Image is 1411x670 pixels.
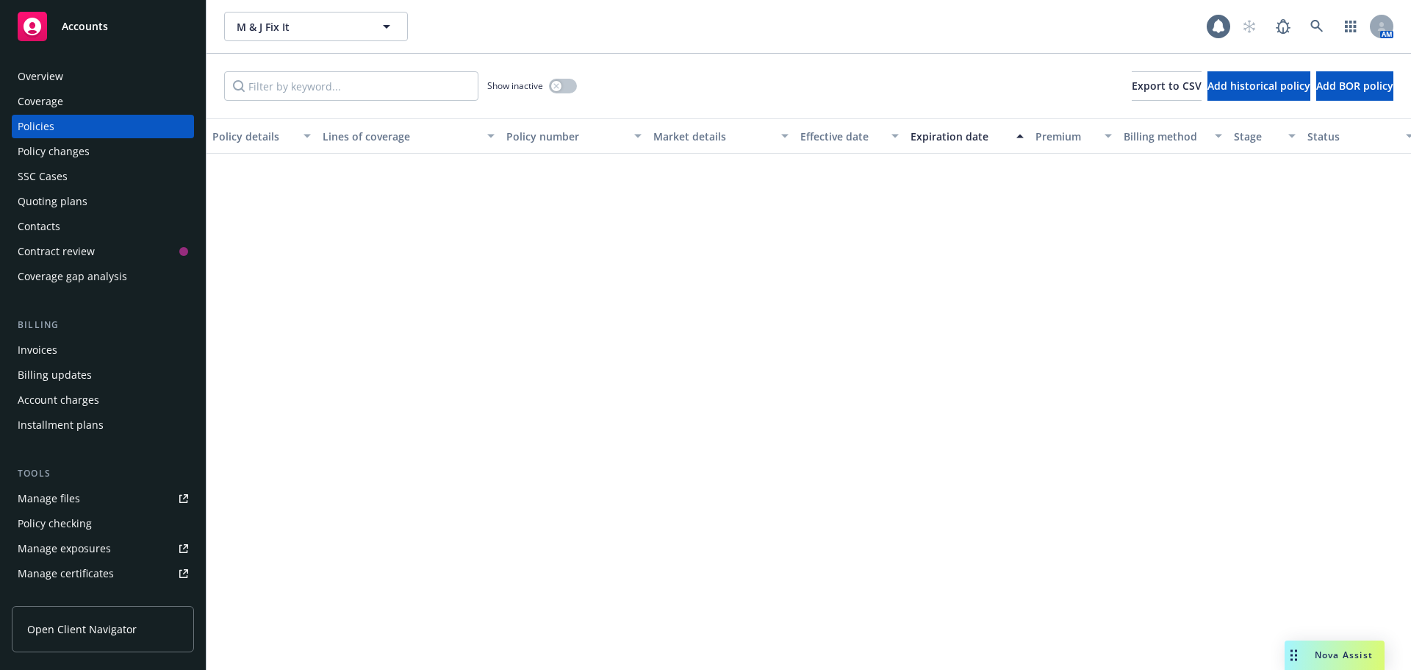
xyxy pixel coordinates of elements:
button: Lines of coverage [317,118,500,154]
div: Drag to move [1285,641,1303,670]
a: Manage claims [12,587,194,610]
div: Policy number [506,129,625,144]
a: Contract review [12,240,194,263]
button: Billing method [1118,118,1228,154]
span: Accounts [62,21,108,32]
div: Invoices [18,338,57,362]
a: SSC Cases [12,165,194,188]
a: Search [1302,12,1332,41]
span: Open Client Navigator [27,621,137,637]
div: Account charges [18,388,99,412]
a: Installment plans [12,413,194,437]
button: Add historical policy [1207,71,1310,101]
a: Contacts [12,215,194,238]
div: Contract review [18,240,95,263]
a: Quoting plans [12,190,194,213]
a: Overview [12,65,194,88]
div: Manage claims [18,587,92,610]
div: Coverage [18,90,63,113]
div: Stage [1234,129,1279,144]
span: Add BOR policy [1316,79,1393,93]
div: Status [1307,129,1397,144]
button: Effective date [794,118,905,154]
div: Policies [18,115,54,138]
span: M & J Fix It [237,19,364,35]
button: Expiration date [905,118,1030,154]
div: Policy details [212,129,295,144]
div: Manage files [18,487,80,510]
a: Manage certificates [12,562,194,585]
a: Policy checking [12,512,194,535]
a: Switch app [1336,12,1365,41]
div: Manage exposures [18,537,111,560]
button: Add BOR policy [1316,71,1393,101]
div: Policy changes [18,140,90,163]
div: SSC Cases [18,165,68,188]
span: Add historical policy [1207,79,1310,93]
button: M & J Fix It [224,12,408,41]
a: Account charges [12,388,194,412]
button: Policy number [500,118,647,154]
a: Manage exposures [12,537,194,560]
a: Report a Bug [1268,12,1298,41]
span: Export to CSV [1132,79,1202,93]
input: Filter by keyword... [224,71,478,101]
div: Effective date [800,129,883,144]
div: Expiration date [911,129,1008,144]
a: Billing updates [12,363,194,387]
div: Contacts [18,215,60,238]
div: Billing method [1124,129,1206,144]
button: Premium [1030,118,1118,154]
a: Policy changes [12,140,194,163]
div: Installment plans [18,413,104,437]
a: Accounts [12,6,194,47]
button: Market details [647,118,794,154]
div: Manage certificates [18,562,114,585]
a: Invoices [12,338,194,362]
a: Start snowing [1235,12,1264,41]
button: Stage [1228,118,1302,154]
div: Coverage gap analysis [18,265,127,288]
button: Export to CSV [1132,71,1202,101]
div: Market details [653,129,772,144]
span: Show inactive [487,79,543,92]
div: Tools [12,466,194,481]
div: Billing updates [18,363,92,387]
div: Lines of coverage [323,129,478,144]
button: Nova Assist [1285,641,1385,670]
div: Quoting plans [18,190,87,213]
span: Nova Assist [1315,649,1373,661]
a: Policies [12,115,194,138]
div: Overview [18,65,63,88]
div: Premium [1035,129,1096,144]
a: Coverage [12,90,194,113]
button: Policy details [207,118,317,154]
div: Billing [12,318,194,332]
div: Policy checking [18,512,92,535]
a: Manage files [12,487,194,510]
a: Coverage gap analysis [12,265,194,288]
